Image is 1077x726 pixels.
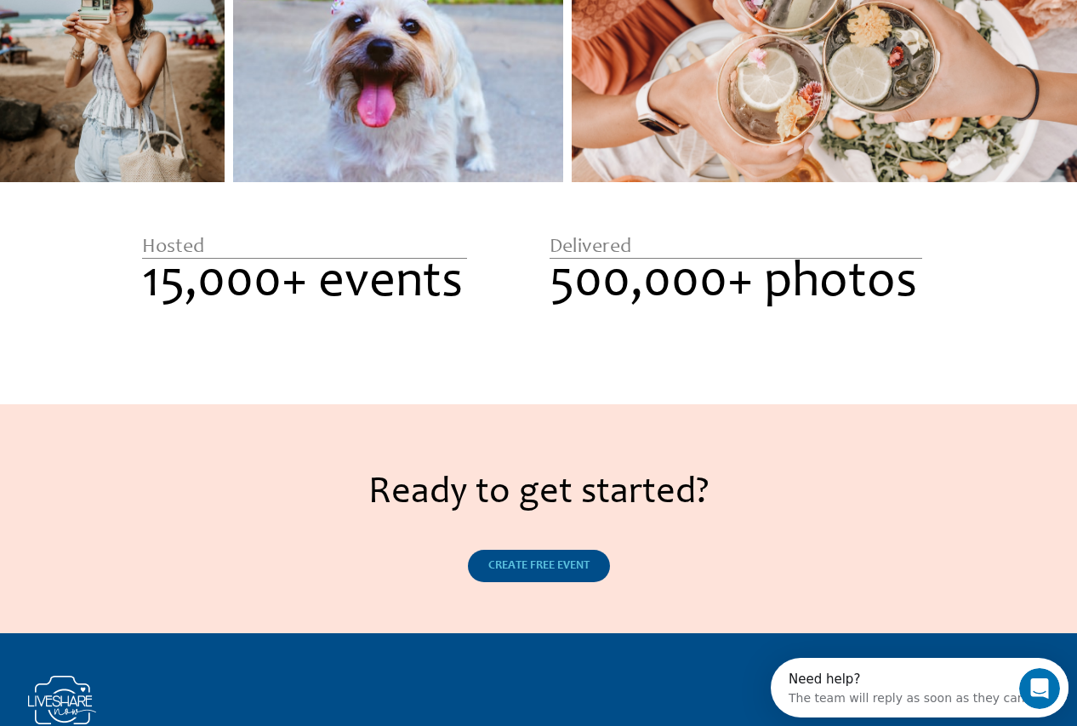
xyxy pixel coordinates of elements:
[7,7,305,54] div: Open Intercom Messenger
[18,28,254,46] div: The team will reply as soon as they can
[550,237,922,259] div: Delivered
[771,658,1068,717] iframe: Intercom live chat discovery launcher
[142,259,467,310] p: 15,000+ events
[550,259,922,310] p: 500,000+ photos
[1019,668,1060,709] iframe: Intercom live chat
[468,550,610,582] a: CREATE FREE EVENT
[28,676,96,725] img: LiveShare Logo
[488,560,590,572] span: CREATE FREE EVENT
[368,475,709,512] span: Ready to get started?
[142,237,204,258] span: Hosted
[18,14,254,28] div: Need help?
